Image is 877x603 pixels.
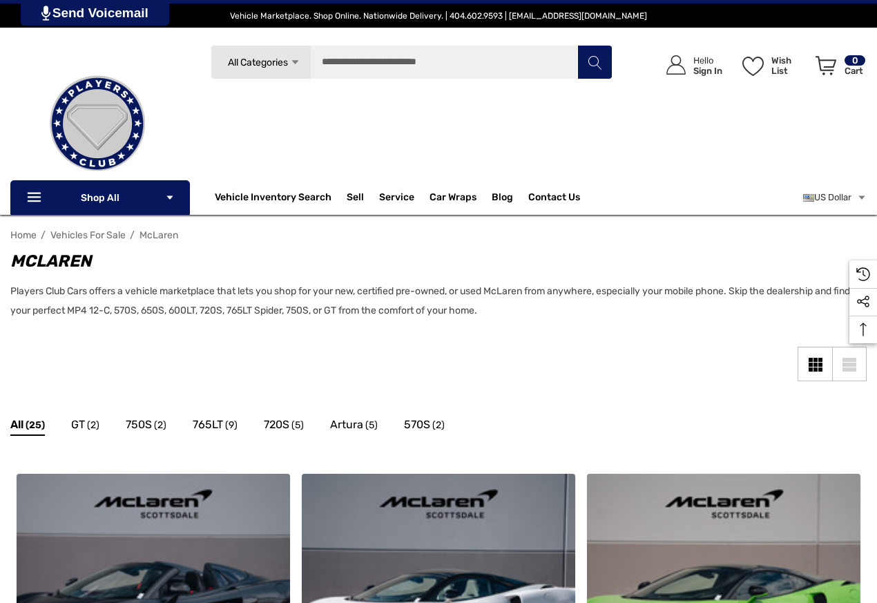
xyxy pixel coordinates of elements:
[264,416,304,438] a: Button Go To Sub Category 720S
[330,416,363,434] span: Artura
[71,416,85,434] span: GT
[87,417,99,434] span: (2)
[139,229,178,241] a: McLaren
[492,191,513,207] a: Blog
[215,191,331,207] a: Vehicle Inventory Search
[154,417,166,434] span: (2)
[126,416,166,438] a: Button Go To Sub Category 750S
[430,191,476,207] span: Car Wraps
[650,41,729,89] a: Sign in
[10,249,853,274] h1: McLaren
[528,191,580,207] a: Contact Us
[126,416,152,434] span: 750S
[849,323,877,336] svg: Top
[290,57,300,68] svg: Icon Arrow Down
[379,191,414,207] a: Service
[228,57,288,68] span: All Categories
[71,416,99,438] a: Button Go To Sub Category GT
[736,41,809,89] a: Wish List Wish List
[347,184,379,211] a: Sell
[365,417,378,434] span: (5)
[693,66,722,76] p: Sign In
[211,45,311,79] a: All Categories Icon Arrow Down Icon Arrow Up
[832,347,867,381] a: List View
[742,57,764,76] svg: Wish List
[50,229,126,241] a: Vehicles For Sale
[803,184,867,211] a: USD
[845,66,865,76] p: Cart
[225,417,238,434] span: (9)
[10,223,867,247] nav: Breadcrumb
[404,416,445,438] a: Button Go To Sub Category 570S
[693,55,722,66] p: Hello
[165,193,175,202] svg: Icon Arrow Down
[10,416,23,434] span: All
[432,417,445,434] span: (2)
[193,416,223,434] span: 765LT
[291,417,304,434] span: (5)
[798,347,832,381] a: Grid View
[430,184,492,211] a: Car Wraps
[816,56,836,75] svg: Review Your Cart
[330,416,378,438] a: Button Go To Sub Category Artura
[347,191,364,207] span: Sell
[41,6,50,21] img: PjwhLS0gR2VuZXJhdG9yOiBHcmF2aXQuaW8gLS0+PHN2ZyB4bWxucz0iaHR0cDovL3d3dy53My5vcmcvMjAwMC9zdmciIHhtb...
[771,55,808,76] p: Wish List
[26,190,46,206] svg: Icon Line
[809,41,867,95] a: Cart with 0 items
[230,11,647,21] span: Vehicle Marketplace. Shop Online. Nationwide Delivery. | 404.602.9593 | [EMAIL_ADDRESS][DOMAIN_NAME]
[10,180,190,215] p: Shop All
[856,267,870,281] svg: Recently Viewed
[404,416,430,434] span: 570S
[10,229,37,241] a: Home
[845,55,865,66] p: 0
[264,416,289,434] span: 720S
[856,295,870,309] svg: Social Media
[28,55,166,193] img: Players Club | Cars For Sale
[26,417,45,434] span: (25)
[193,416,238,438] a: Button Go To Sub Category 765LT
[666,55,686,75] svg: Icon User Account
[577,45,612,79] button: Search
[10,282,853,320] p: Players Club Cars offers a vehicle marketplace that lets you shop for your new, certified pre-own...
